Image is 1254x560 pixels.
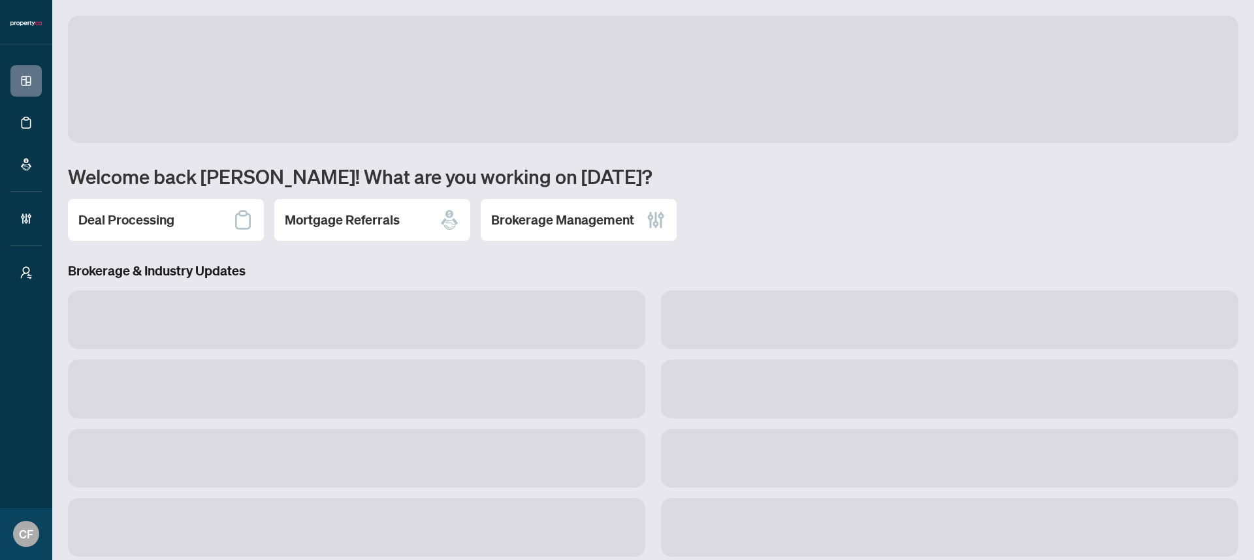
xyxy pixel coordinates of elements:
span: user-switch [20,266,33,279]
h2: Deal Processing [78,211,174,229]
h1: Welcome back [PERSON_NAME]! What are you working on [DATE]? [68,164,1238,189]
span: CF [19,525,33,543]
h2: Mortgage Referrals [285,211,400,229]
h2: Brokerage Management [491,211,634,229]
h3: Brokerage & Industry Updates [68,262,1238,280]
img: logo [10,20,42,27]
